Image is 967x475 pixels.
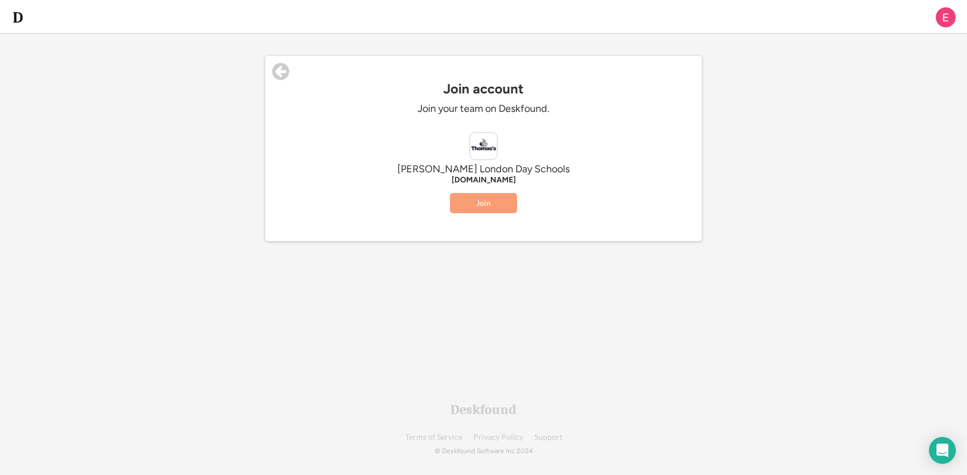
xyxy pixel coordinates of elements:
a: Privacy Policy [473,433,523,441]
img: thomas-s.co.uk [470,133,497,159]
div: [DOMAIN_NAME] [316,176,651,185]
img: ACg8ocLQvJg0P3oIaA7XFlp7DdBayjvpeJFIm8BX58sdonhlhCFf_w=s96-c [936,7,956,27]
a: Support [534,433,562,441]
div: Join account [265,81,702,97]
div: Join your team on Deskfound. [316,102,651,115]
div: Deskfound [450,403,517,416]
img: d-whitebg.png [11,11,25,24]
button: Join [450,193,517,213]
div: [PERSON_NAME] London Day Schools [316,163,651,176]
a: Terms of Service [405,433,462,441]
div: Open Intercom Messenger [929,437,956,464]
